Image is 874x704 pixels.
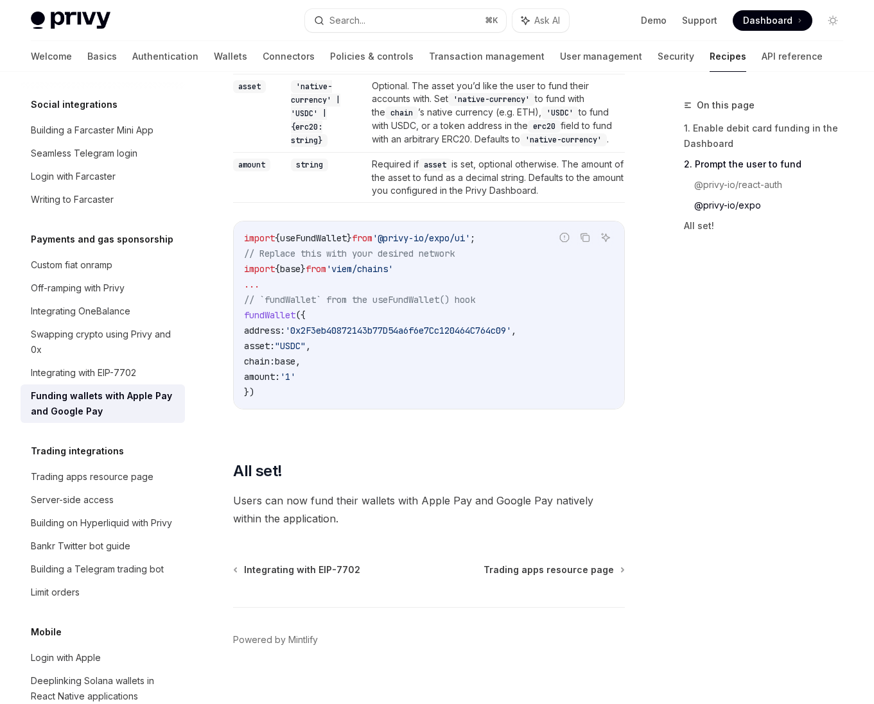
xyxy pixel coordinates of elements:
[684,216,853,236] a: All set!
[577,229,593,246] button: Copy the contents from the code block
[658,41,694,72] a: Security
[280,263,301,275] span: base
[21,535,185,558] a: Bankr Twitter bot guide
[233,461,282,481] span: All set!
[31,123,153,138] div: Building a Farcaster Mini App
[684,118,853,154] a: 1. Enable debit card funding in the Dashboard
[597,229,614,246] button: Ask AI
[244,263,275,275] span: import
[560,41,642,72] a: User management
[275,340,306,352] span: "USDC"
[31,538,130,554] div: Bankr Twitter bot guide
[31,304,130,319] div: Integrating OneBalance
[21,646,185,669] a: Login with Apple
[31,169,116,184] div: Login with Farcaster
[244,356,275,367] span: chain:
[352,232,372,244] span: from
[520,133,607,146] code: 'native-currency'
[385,107,418,119] code: chain
[244,386,254,398] span: })
[556,229,573,246] button: Report incorrect code
[484,563,614,576] span: Trading apps resource page
[31,443,124,459] h5: Trading integrations
[291,159,328,171] code: string
[275,356,295,367] span: base
[31,515,172,531] div: Building on Hyperliquid with Privy
[31,146,137,161] div: Seamless Telegram login
[682,14,717,27] a: Support
[244,563,360,576] span: Integrating with EIP-7702
[511,325,516,336] span: ,
[710,41,746,72] a: Recipes
[263,41,315,72] a: Connectors
[280,371,295,382] span: '1'
[21,253,185,277] a: Custom fiat onramp
[21,188,185,211] a: Writing to Farcaster
[244,248,455,259] span: // Replace this with your desired network
[743,14,792,27] span: Dashboard
[21,488,185,511] a: Server-side access
[21,165,185,188] a: Login with Farcaster
[285,325,511,336] span: '0x2F3eb40872143b77D54a6f6e7Cc120464C764c09'
[21,511,185,535] a: Building on Hyperliquid with Privy
[694,175,853,195] a: @privy-io/react-auth
[31,257,112,273] div: Custom fiat onramp
[244,371,280,382] span: amount:
[31,327,177,357] div: Swapping crypto using Privy and 0x
[233,492,625,528] span: Users can now fund their wallets with Apple Pay and Google Pay natively within the application.
[21,277,185,300] a: Off-ramping with Privy
[233,159,270,171] code: amount
[733,10,812,31] a: Dashboard
[697,98,755,113] span: On this page
[31,97,118,112] h5: Social integrations
[21,142,185,165] a: Seamless Telegram login
[132,41,198,72] a: Authentication
[21,119,185,142] a: Building a Farcaster Mini App
[275,232,280,244] span: {
[31,624,62,640] h5: Mobile
[295,309,306,321] span: ({
[244,309,295,321] span: fundWallet
[762,41,823,72] a: API reference
[485,15,498,26] span: ⌘ K
[31,492,114,508] div: Server-side access
[470,232,475,244] span: ;
[244,232,275,244] span: import
[305,9,506,32] button: Search...⌘K
[31,650,101,665] div: Login with Apple
[244,279,259,290] span: ...
[275,263,280,275] span: {
[31,388,177,419] div: Funding wallets with Apple Pay and Google Pay
[280,232,347,244] span: useFundWallet
[372,232,470,244] span: '@privy-io/expo/ui'
[31,469,153,485] div: Trading apps resource page
[234,563,360,576] a: Integrating with EIP-7702
[233,80,266,93] code: asset
[244,294,475,305] span: // `fundWallet` from the useFundWallet() hook
[31,12,110,30] img: light logo
[484,563,624,576] a: Trading apps resource page
[528,120,561,133] code: erc20
[21,465,185,488] a: Trading apps resource page
[31,280,125,296] div: Off-ramping with Privy
[21,558,185,581] a: Building a Telegram trading bot
[306,263,326,275] span: from
[21,581,185,604] a: Limit orders
[684,154,853,175] a: 2. Prompt the user to fund
[541,107,579,119] code: 'USDC'
[326,263,393,275] span: 'viem/chains'
[512,9,569,32] button: Ask AI
[367,152,625,202] td: Required if is set, optional otherwise. The amount of the asset to fund as a decimal string. Defa...
[244,340,275,352] span: asset:
[823,10,843,31] button: Toggle dark mode
[429,41,545,72] a: Transaction management
[367,74,625,152] td: Optional. The asset you’d like the user to fund their accounts with. Set to fund with the ’s nati...
[244,325,285,336] span: address:
[291,80,340,147] code: 'native-currency' | 'USDC' | {erc20: string}
[87,41,117,72] a: Basics
[330,41,414,72] a: Policies & controls
[31,585,80,600] div: Limit orders
[534,14,560,27] span: Ask AI
[419,159,451,171] code: asset
[21,323,185,361] a: Swapping crypto using Privy and 0x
